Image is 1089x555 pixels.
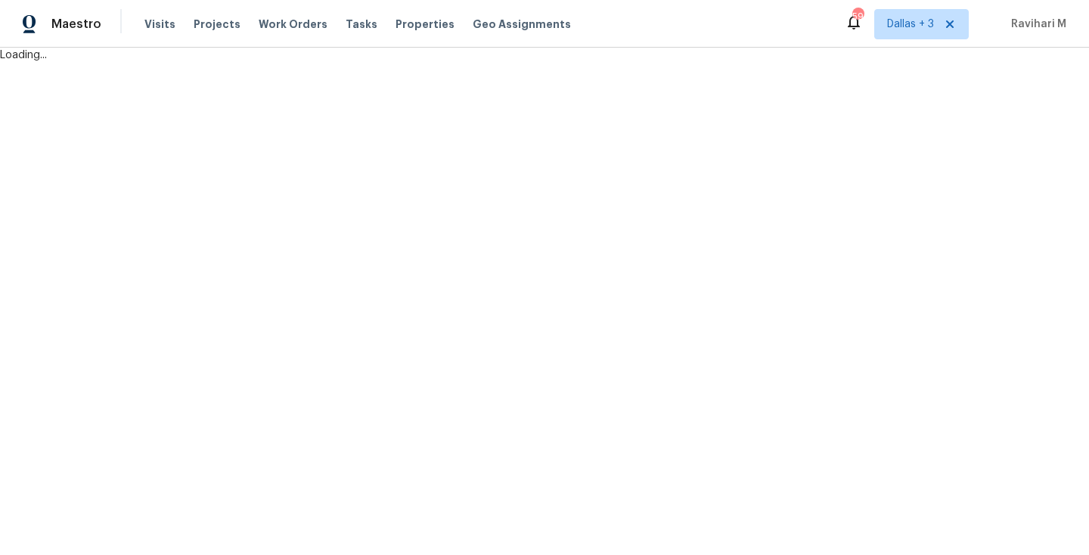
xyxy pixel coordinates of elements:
[144,17,175,32] span: Visits
[852,9,863,24] div: 59
[259,17,327,32] span: Work Orders
[887,17,934,32] span: Dallas + 3
[51,17,101,32] span: Maestro
[473,17,571,32] span: Geo Assignments
[396,17,455,32] span: Properties
[346,19,377,29] span: Tasks
[194,17,240,32] span: Projects
[1005,17,1066,32] span: Ravihari M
